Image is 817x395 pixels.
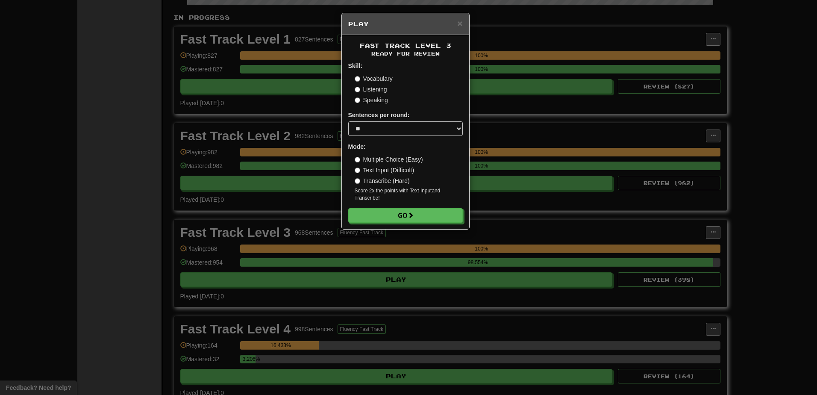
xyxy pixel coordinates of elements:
input: Speaking [355,97,360,103]
span: × [457,18,462,28]
label: Transcribe (Hard) [355,177,410,185]
label: Speaking [355,96,388,104]
label: Text Input (Difficult) [355,166,414,174]
small: Score 2x the points with Text Input and Transcribe ! [355,187,463,202]
button: Close [457,19,462,28]
input: Vocabulary [355,76,360,82]
label: Vocabulary [355,74,393,83]
label: Sentences per round: [348,111,410,119]
input: Transcribe (Hard) [355,178,360,184]
h5: Play [348,20,463,28]
span: Fast Track Level 3 [360,42,451,49]
input: Listening [355,87,360,92]
button: Go [348,208,463,223]
strong: Skill: [348,62,362,69]
label: Listening [355,85,387,94]
input: Multiple Choice (Easy) [355,157,360,162]
strong: Mode: [348,143,366,150]
input: Text Input (Difficult) [355,168,360,173]
label: Multiple Choice (Easy) [355,155,423,164]
small: Ready for Review [348,50,463,57]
